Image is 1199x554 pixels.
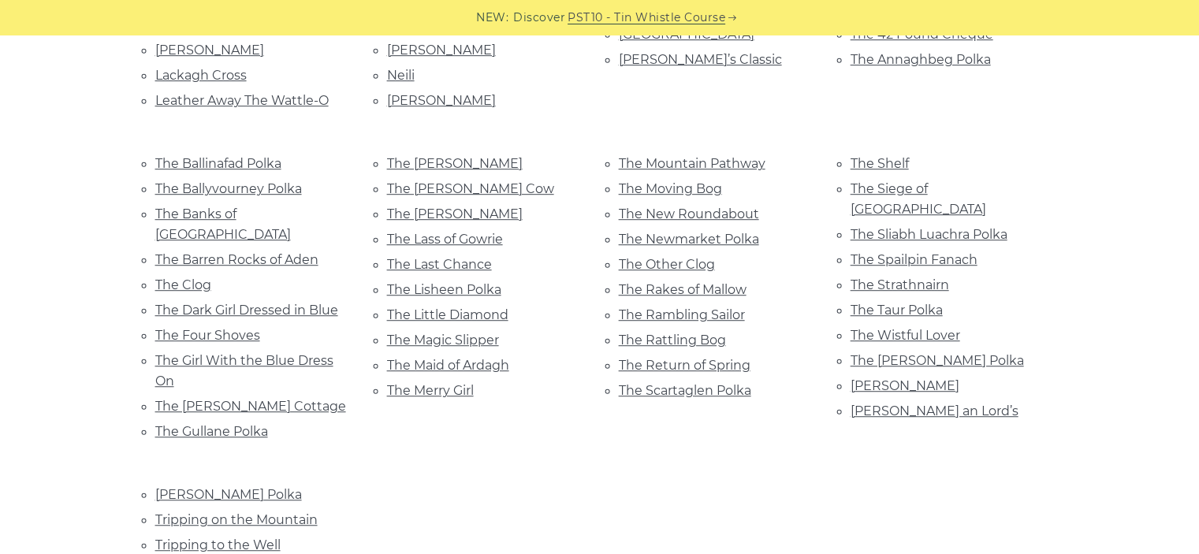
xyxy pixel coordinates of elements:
[155,277,211,292] a: The Clog
[851,403,1018,418] a: [PERSON_NAME] an Lord’s
[387,206,523,221] a: The [PERSON_NAME]
[387,156,523,171] a: The [PERSON_NAME]
[155,353,333,389] a: The Girl With the Blue Dress On
[619,333,726,348] a: The Rattling Bog
[387,93,496,108] a: [PERSON_NAME]
[155,303,338,318] a: The Dark Girl Dressed in Blue
[619,282,747,297] a: The Rakes of Mallow
[619,156,765,171] a: The Mountain Pathway
[155,487,302,502] a: [PERSON_NAME] Polka
[851,227,1007,242] a: The Sliabh Luachra Polka
[619,232,759,247] a: The Newmarket Polka
[155,156,281,171] a: The Ballinafad Polka
[619,206,759,221] a: The New Roundabout
[387,257,492,272] a: The Last Chance
[513,9,565,27] span: Discover
[387,181,554,196] a: The [PERSON_NAME] Cow
[155,424,268,439] a: The Gullane Polka
[851,252,977,267] a: The Spailpin Fanach
[851,277,949,292] a: The Strathnairn
[155,206,291,242] a: The Banks of [GEOGRAPHIC_DATA]
[155,328,260,343] a: The Four Shoves
[619,383,751,398] a: The Scartaglen Polka
[387,383,474,398] a: The Merry Girl
[619,307,745,322] a: The Rambling Sailor
[851,328,960,343] a: The Wistful Lover
[155,252,318,267] a: The Barren Rocks of Aden
[155,399,346,414] a: The [PERSON_NAME] Cottage
[155,68,247,83] a: Lackagh Cross
[851,303,943,318] a: The Taur Polka
[387,358,509,373] a: The Maid of Ardagh
[387,43,496,58] a: [PERSON_NAME]
[568,9,725,27] a: PST10 - Tin Whistle Course
[387,68,415,83] a: Neili
[155,537,281,552] a: Tripping to the Well
[851,378,959,393] a: [PERSON_NAME]
[851,353,1024,368] a: The [PERSON_NAME] Polka
[619,181,722,196] a: The Moving Bog
[851,52,991,67] a: The Annaghbeg Polka
[155,512,318,527] a: Tripping on the Mountain
[619,358,750,373] a: The Return of Spring
[155,181,302,196] a: The Ballyvourney Polka
[619,52,782,67] a: [PERSON_NAME]’s Classic
[851,181,986,217] a: The Siege of [GEOGRAPHIC_DATA]
[619,257,715,272] a: The Other Clog
[476,9,508,27] span: NEW:
[155,93,329,108] a: Leather Away The Wattle-O
[387,282,501,297] a: The Lisheen Polka
[387,307,508,322] a: The Little Diamond
[387,232,503,247] a: The Lass of Gowrie
[387,333,499,348] a: The Magic Slipper
[851,156,909,171] a: The Shelf
[155,43,264,58] a: [PERSON_NAME]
